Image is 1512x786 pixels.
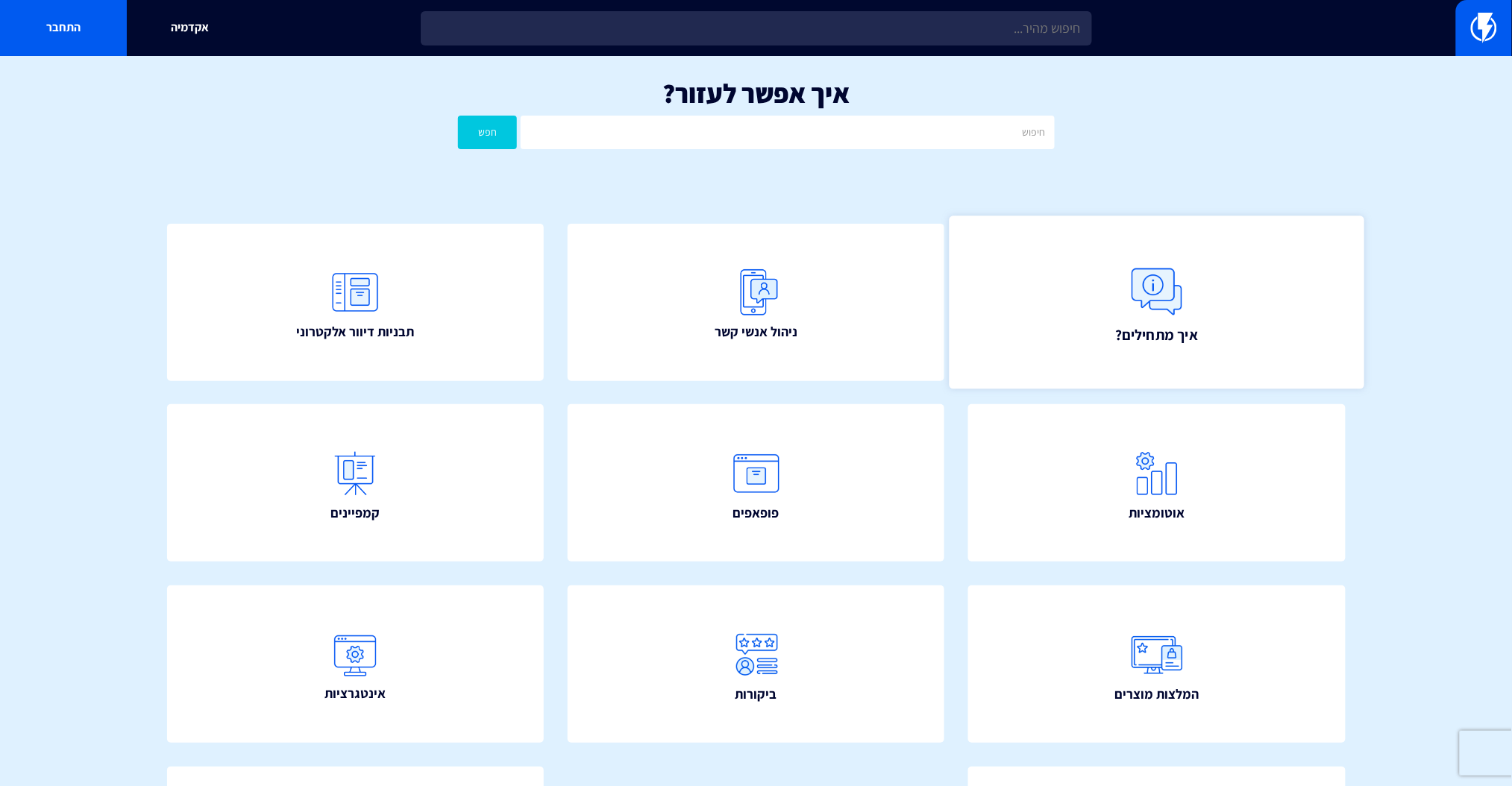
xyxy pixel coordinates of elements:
input: חיפוש [521,116,1054,149]
span: המלצות מוצרים [1114,685,1199,704]
a: קמפיינים [167,404,545,562]
a: המלצות מוצרים [968,585,1346,743]
a: תבניות דיוור אלקטרוני [167,224,545,381]
a: אינטגרציות [167,585,545,743]
a: פופאפים [568,404,945,562]
h1: איך אפשר לעזור? [22,78,1490,108]
a: ניהול אנשי קשר [568,224,945,381]
button: חפש [458,116,518,149]
input: חיפוש מהיר... [421,11,1092,45]
span: ניהול אנשי קשר [715,322,797,342]
a: איך מתחילים? [950,216,1364,389]
span: אוטומציות [1129,503,1185,523]
a: אוטומציות [968,404,1346,562]
span: קמפיינים [330,503,380,523]
span: אינטגרציות [324,684,386,703]
span: איך מתחילים? [1115,324,1198,345]
span: פופאפים [733,503,779,523]
span: תבניות דיוור אלקטרוני [296,322,414,342]
span: ביקורות [735,685,777,704]
a: ביקורות [568,585,945,743]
